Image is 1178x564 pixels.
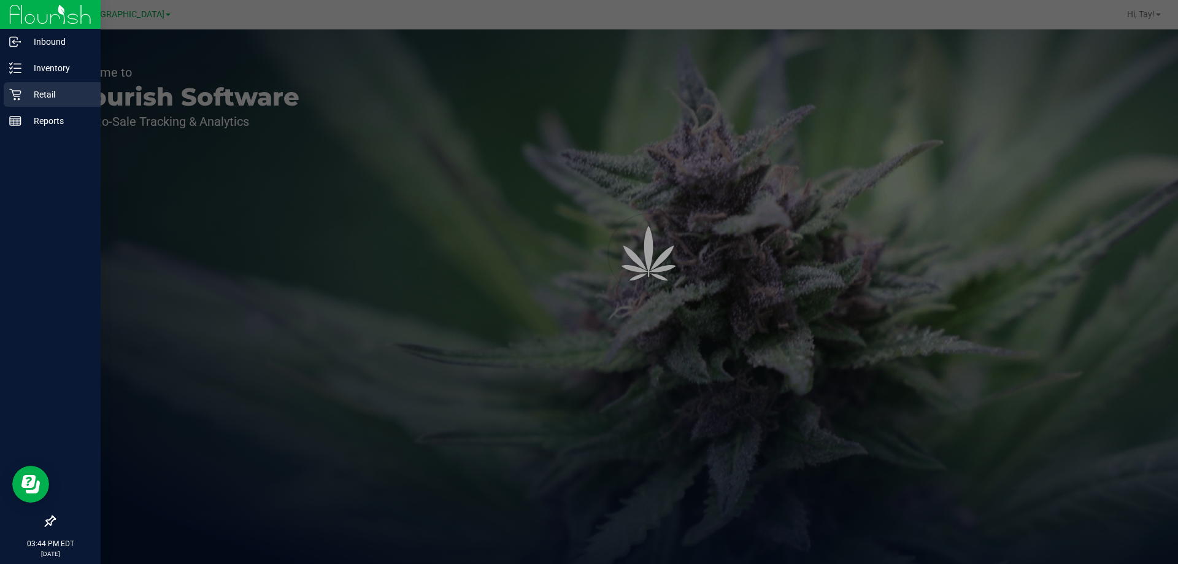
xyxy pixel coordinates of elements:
[12,466,49,503] iframe: Resource center
[9,62,21,74] inline-svg: Inventory
[6,538,95,549] p: 03:44 PM EDT
[9,88,21,101] inline-svg: Retail
[21,87,95,102] p: Retail
[9,115,21,127] inline-svg: Reports
[21,61,95,75] p: Inventory
[21,34,95,49] p: Inbound
[6,549,95,558] p: [DATE]
[9,36,21,48] inline-svg: Inbound
[21,114,95,128] p: Reports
